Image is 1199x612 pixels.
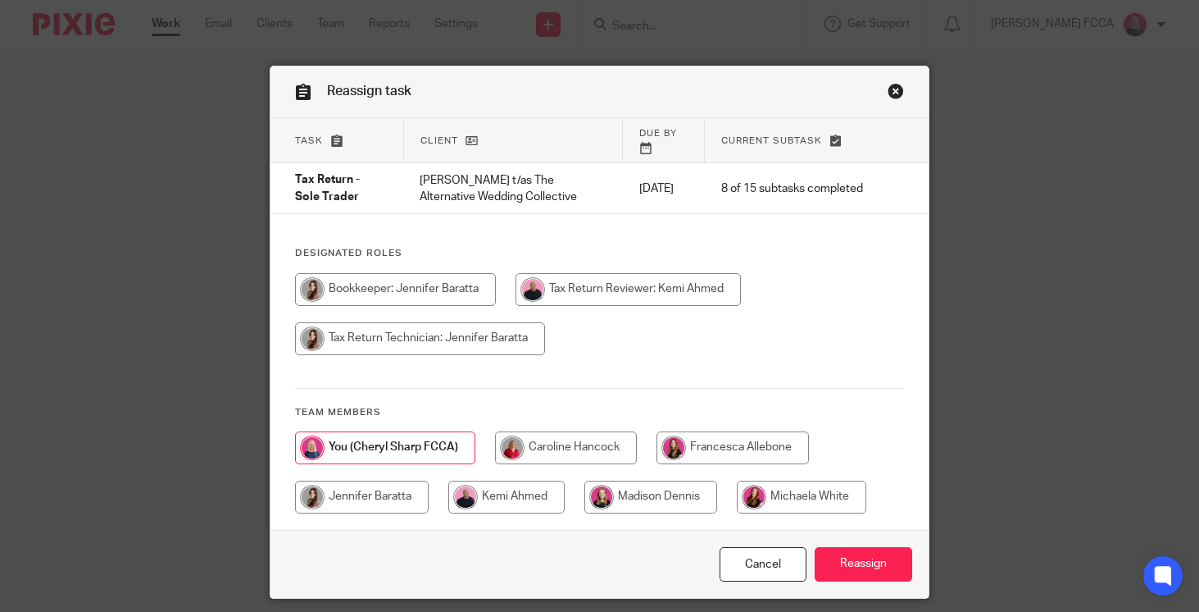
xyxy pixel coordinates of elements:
span: Client [420,136,458,145]
span: Due by [639,129,677,138]
span: Tax Return - Sole Trader [295,175,360,203]
td: 8 of 15 subtasks completed [705,163,879,214]
p: [DATE] [639,180,688,197]
a: Close this dialog window [888,83,904,105]
span: Current subtask [721,136,822,145]
span: Reassign task [327,84,411,98]
h4: Team members [295,406,904,419]
span: Task [295,136,323,145]
h4: Designated Roles [295,247,904,260]
p: [PERSON_NAME] t/as The Alternative Wedding Collective [420,172,606,206]
a: Close this dialog window [720,547,806,582]
input: Reassign [815,547,912,582]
